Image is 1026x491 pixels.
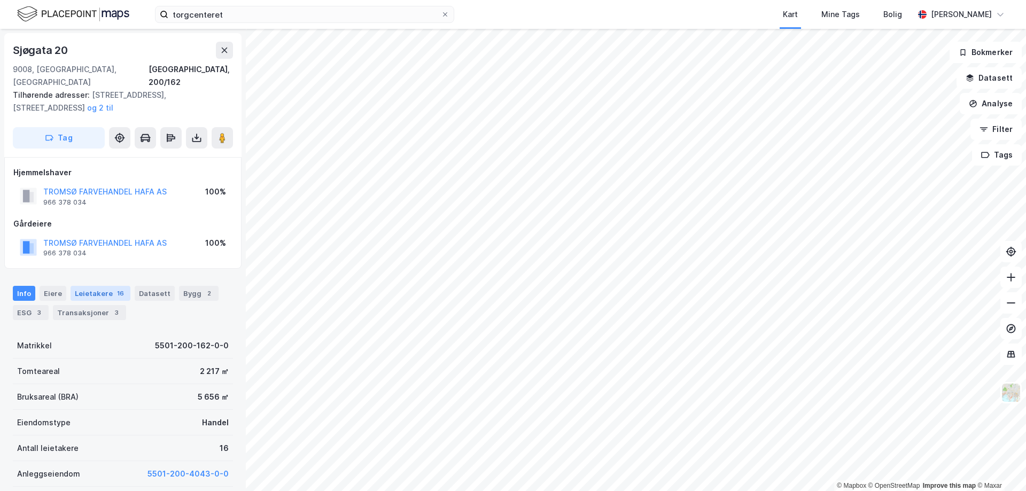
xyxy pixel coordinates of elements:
[950,42,1022,63] button: Bokmerker
[198,391,229,403] div: 5 656 ㎡
[149,63,233,89] div: [GEOGRAPHIC_DATA], 200/162
[13,127,105,149] button: Tag
[17,339,52,352] div: Matrikkel
[821,8,860,21] div: Mine Tags
[34,307,44,318] div: 3
[960,93,1022,114] button: Analyse
[204,288,214,299] div: 2
[17,5,129,24] img: logo.f888ab2527a4732fd821a326f86c7f29.svg
[43,198,87,207] div: 966 378 034
[43,249,87,258] div: 966 378 034
[135,286,175,301] div: Datasett
[13,63,149,89] div: 9008, [GEOGRAPHIC_DATA], [GEOGRAPHIC_DATA]
[13,90,92,99] span: Tilhørende adresser:
[111,307,122,318] div: 3
[923,482,976,489] a: Improve this map
[205,185,226,198] div: 100%
[837,482,866,489] a: Mapbox
[155,339,229,352] div: 5501-200-162-0-0
[13,166,232,179] div: Hjemmelshaver
[202,416,229,429] div: Handel
[200,365,229,378] div: 2 217 ㎡
[179,286,219,301] div: Bygg
[17,365,60,378] div: Tomteareal
[931,8,992,21] div: [PERSON_NAME]
[115,288,126,299] div: 16
[147,467,229,480] button: 5501-200-4043-0-0
[973,440,1026,491] iframe: Chat Widget
[970,119,1022,140] button: Filter
[17,467,80,480] div: Anleggseiendom
[13,42,70,59] div: Sjøgata 20
[883,8,902,21] div: Bolig
[1001,383,1021,403] img: Z
[973,440,1026,491] div: Kontrollprogram for chat
[71,286,130,301] div: Leietakere
[783,8,798,21] div: Kart
[53,305,126,320] div: Transaksjoner
[868,482,920,489] a: OpenStreetMap
[17,416,71,429] div: Eiendomstype
[972,144,1022,166] button: Tags
[205,237,226,250] div: 100%
[13,305,49,320] div: ESG
[17,442,79,455] div: Antall leietakere
[13,286,35,301] div: Info
[13,217,232,230] div: Gårdeiere
[17,391,79,403] div: Bruksareal (BRA)
[168,6,441,22] input: Søk på adresse, matrikkel, gårdeiere, leietakere eller personer
[13,89,224,114] div: [STREET_ADDRESS], [STREET_ADDRESS]
[40,286,66,301] div: Eiere
[220,442,229,455] div: 16
[957,67,1022,89] button: Datasett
